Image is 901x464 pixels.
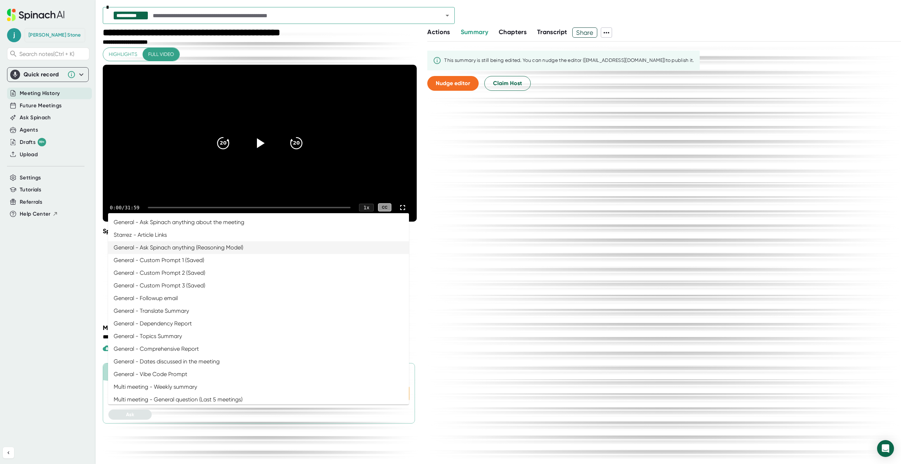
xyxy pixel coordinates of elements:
[108,330,409,343] li: General - Topics Summary
[20,114,51,122] button: Ask Spinach
[20,126,38,134] button: Agents
[461,28,488,36] span: Summary
[103,227,417,235] div: Speaker Timeline
[20,89,60,97] button: Meeting History
[108,381,409,393] li: Multi meeting - Weekly summary
[7,28,21,42] span: j
[108,409,152,420] button: Ask
[572,27,597,38] button: Share
[29,32,81,38] div: Jeremy Stone
[19,51,87,57] span: Search notes (Ctrl + K)
[537,28,567,36] span: Transcript
[3,447,14,458] button: Collapse sidebar
[103,48,143,61] button: Highlights
[359,204,374,211] div: 1 x
[573,26,597,39] span: Share
[20,186,41,194] button: Tutorials
[499,27,527,37] button: Chapters
[126,412,134,418] span: Ask
[108,241,409,254] li: General - Ask Spinach anything (Reasoning Model)
[108,393,409,406] li: Multi meeting - General question (Last 5 meetings)
[108,267,409,279] li: General - Custom Prompt 2 (Saved)
[442,11,452,20] button: Open
[108,343,409,355] li: General - Comprehensive Report
[20,151,38,159] button: Upload
[109,50,137,59] span: Highlights
[108,229,409,241] li: Starrez - Article Links
[444,57,694,64] div: This summary is still being edited. You can nudge the editor ([EMAIL_ADDRESS][DOMAIN_NAME]) to pu...
[38,138,46,146] div: 99+
[499,28,527,36] span: Chapters
[103,324,418,332] div: Meeting Attendees
[103,344,158,352] div: Download Video
[20,210,51,218] span: Help Center
[108,368,409,381] li: General - Vibe Code Prompt
[20,198,42,206] button: Referrals
[493,79,522,88] span: Claim Host
[108,317,409,330] li: General - Dependency Report
[108,355,409,368] li: General - Dates discussed in the meeting
[20,102,62,110] button: Future Meetings
[108,254,409,267] li: General - Custom Prompt 1 (Saved)
[427,27,450,37] button: Actions
[108,216,409,229] li: General - Ask Spinach anything about the meeting
[537,27,567,37] button: Transcript
[20,138,46,146] div: Drafts
[427,76,479,91] button: Nudge editor
[484,76,531,91] button: Claim Host
[20,210,58,218] button: Help Center
[436,80,470,87] span: Nudge editor
[20,174,41,182] button: Settings
[108,305,409,317] li: General - Translate Summary
[20,138,46,146] button: Drafts 99+
[143,48,179,61] button: Full video
[461,27,488,37] button: Summary
[378,203,391,211] div: CC
[108,279,409,292] li: General - Custom Prompt 3 (Saved)
[427,28,450,36] span: Actions
[24,71,64,78] div: Quick record
[10,68,86,82] div: Quick record
[877,440,894,457] div: Open Intercom Messenger
[108,292,409,305] li: General - Followup email
[110,205,139,210] div: 0:00 / 31:59
[148,50,174,59] span: Full video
